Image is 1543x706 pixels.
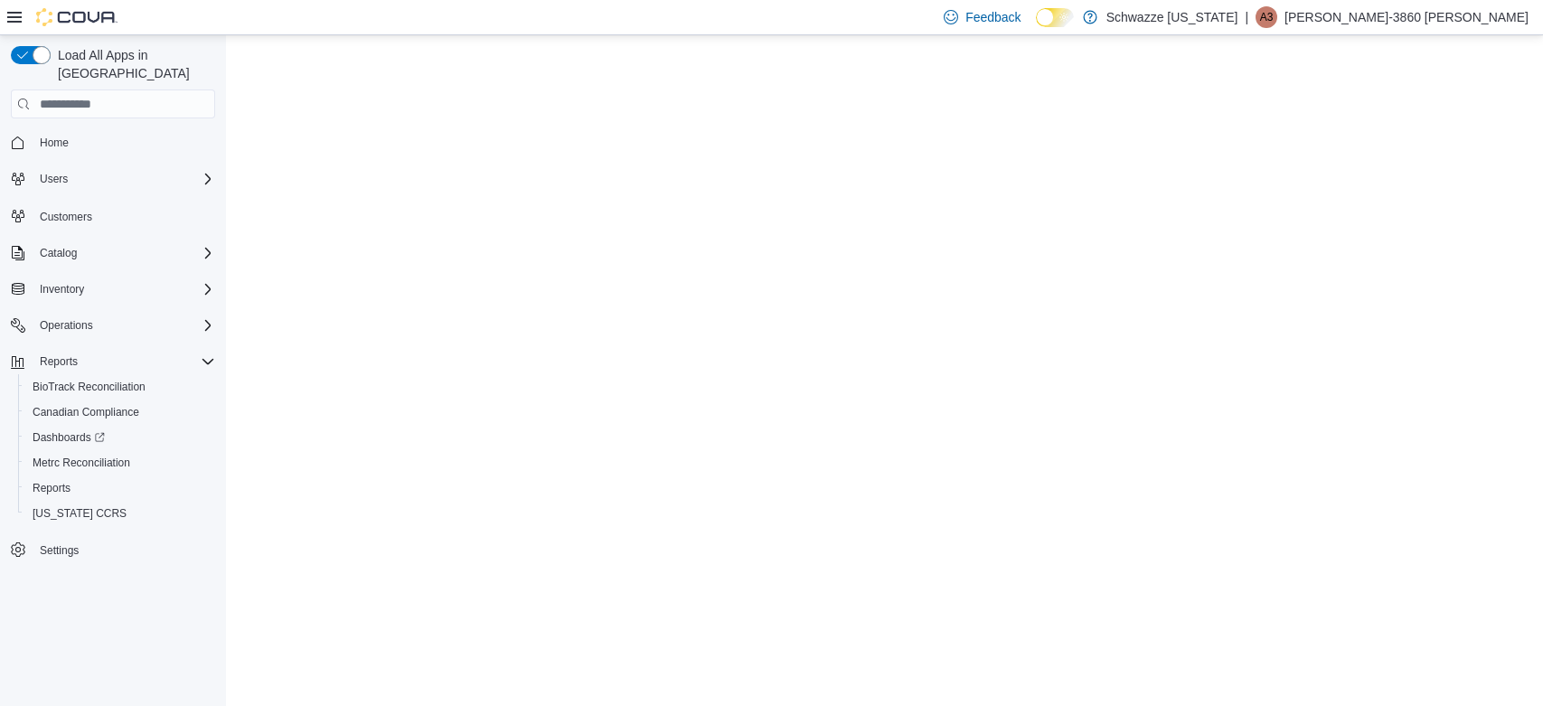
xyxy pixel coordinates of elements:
[33,481,71,495] span: Reports
[25,427,215,448] span: Dashboards
[25,401,146,423] a: Canadian Compliance
[33,204,215,227] span: Customers
[40,318,93,333] span: Operations
[4,240,222,266] button: Catalog
[25,503,134,524] a: [US_STATE] CCRS
[40,282,84,297] span: Inventory
[40,246,77,260] span: Catalog
[33,168,215,190] span: Users
[4,349,222,374] button: Reports
[25,427,112,448] a: Dashboards
[33,315,215,336] span: Operations
[18,374,222,400] button: BioTrack Reconciliation
[33,132,76,154] a: Home
[33,278,215,300] span: Inventory
[4,537,222,563] button: Settings
[25,452,137,474] a: Metrc Reconciliation
[40,543,79,558] span: Settings
[4,202,222,229] button: Customers
[33,456,130,470] span: Metrc Reconciliation
[965,8,1021,26] span: Feedback
[1036,8,1074,27] input: Dark Mode
[33,351,215,372] span: Reports
[18,400,222,425] button: Canadian Compliance
[1256,6,1277,28] div: Alexis-3860 Shoope
[4,129,222,155] button: Home
[33,351,85,372] button: Reports
[1260,6,1274,28] span: A3
[18,501,222,526] button: [US_STATE] CCRS
[40,210,92,224] span: Customers
[33,506,127,521] span: [US_STATE] CCRS
[33,168,75,190] button: Users
[51,46,215,82] span: Load All Apps in [GEOGRAPHIC_DATA]
[25,452,215,474] span: Metrc Reconciliation
[1245,6,1248,28] p: |
[33,206,99,228] a: Customers
[4,166,222,192] button: Users
[33,242,84,264] button: Catalog
[25,477,78,499] a: Reports
[33,131,215,154] span: Home
[33,380,146,394] span: BioTrack Reconciliation
[40,354,78,369] span: Reports
[40,136,69,150] span: Home
[25,376,215,398] span: BioTrack Reconciliation
[25,401,215,423] span: Canadian Compliance
[33,242,215,264] span: Catalog
[4,313,222,338] button: Operations
[1106,6,1238,28] p: Schwazze [US_STATE]
[1284,6,1529,28] p: [PERSON_NAME]-3860 [PERSON_NAME]
[4,277,222,302] button: Inventory
[18,475,222,501] button: Reports
[33,430,105,445] span: Dashboards
[18,450,222,475] button: Metrc Reconciliation
[11,122,215,610] nav: Complex example
[33,540,86,561] a: Settings
[33,405,139,419] span: Canadian Compliance
[33,278,91,300] button: Inventory
[33,539,215,561] span: Settings
[25,477,215,499] span: Reports
[1036,27,1037,28] span: Dark Mode
[33,315,100,336] button: Operations
[18,425,222,450] a: Dashboards
[25,376,153,398] a: BioTrack Reconciliation
[25,503,215,524] span: Washington CCRS
[36,8,118,26] img: Cova
[40,172,68,186] span: Users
